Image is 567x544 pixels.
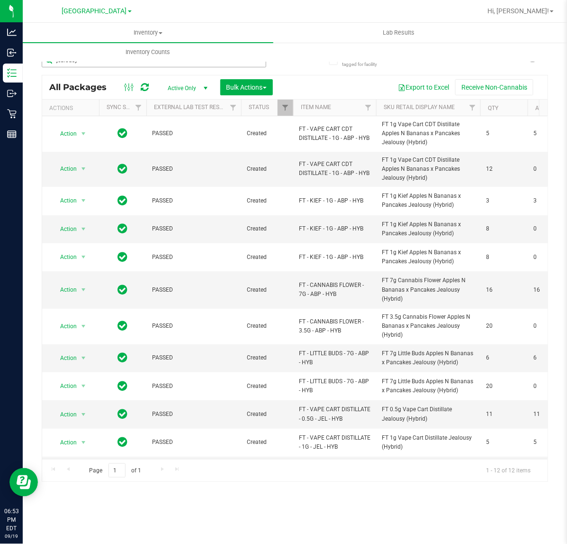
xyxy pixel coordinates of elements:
span: 8 [486,224,522,233]
span: select [78,351,90,365]
span: Action [52,283,77,296]
span: Action [52,320,77,333]
span: select [78,162,90,175]
span: Created [247,410,288,419]
span: Action [52,379,77,393]
span: FT - LITTLE BUDS - 7G - ABP - HYB [299,377,370,395]
span: 11 [486,410,522,419]
span: PASSED [152,129,235,138]
span: FT - VAPE CART DISTILLATE - 1G - JEL - HYB [299,433,370,452]
span: Action [52,162,77,175]
span: In Sync [118,351,128,364]
span: 3 [486,196,522,205]
span: Created [247,382,288,391]
span: FT 3.5g Cannabis Flower Apples N Bananas x Pancakes Jealousy (Hybrid) [382,313,475,340]
span: FT 1g Vape Cart CDT Distillate Apples N Bananas x Pancakes Jealousy (Hybrid) [382,156,475,183]
p: 09/19 [4,533,18,540]
span: FT 1g Vape Cart CDT Distillate Apples N Bananas x Pancakes Jealousy (Hybrid) [382,120,475,148]
span: Created [247,253,288,262]
span: FT - VAPE CART CDT DISTILLATE - 1G - ABP - HYB [299,125,370,143]
span: Inventory Counts [113,48,183,56]
a: Sync Status [107,104,143,111]
span: PASSED [152,286,235,295]
span: Created [247,165,288,174]
iframe: Resource center [9,468,38,497]
span: Created [247,438,288,447]
span: 1 - 12 of 12 items [478,463,538,478]
button: Bulk Actions [220,79,273,95]
span: PASSED [152,165,235,174]
span: select [78,379,90,393]
span: PASSED [152,322,235,331]
input: 1 [108,463,126,478]
span: 6 [486,353,522,362]
span: FT 1g Kief Apples N Bananas x Pancakes Jealousy (Hybrid) [382,192,475,210]
a: External Lab Test Result [154,104,228,111]
span: FT 1g Kief Apples N Bananas x Pancakes Jealousy (Hybrid) [382,248,475,266]
span: select [78,320,90,333]
span: Bulk Actions [226,83,267,91]
span: 16 [486,286,522,295]
span: 20 [486,322,522,331]
span: In Sync [118,379,128,393]
span: PASSED [152,382,235,391]
span: Created [247,196,288,205]
span: Hi, [PERSON_NAME]! [487,7,549,15]
span: PASSED [152,253,235,262]
span: 5 [486,129,522,138]
span: Created [247,353,288,362]
span: PASSED [152,438,235,447]
inline-svg: Analytics [7,28,17,37]
span: select [78,408,90,421]
div: Actions [49,105,95,111]
span: select [78,222,90,236]
span: 12 [486,165,522,174]
span: FT - KIEF - 1G - ABP - HYB [299,196,370,205]
span: Action [52,250,77,264]
span: FT 7g Little Buds Apples N Bananas x Pancakes Jealousy (Hybrid) [382,349,475,367]
a: Filter [278,100,293,116]
span: Action [52,127,77,140]
span: Action [52,194,77,207]
span: select [78,283,90,296]
a: Inventory [23,23,273,43]
a: Lab Results [273,23,524,43]
a: Available [535,105,564,111]
span: 20 [486,382,522,391]
span: Action [52,222,77,236]
span: All Packages [49,82,116,92]
span: In Sync [118,194,128,207]
span: PASSED [152,410,235,419]
span: Created [247,286,288,295]
inline-svg: Retail [7,109,17,119]
span: Lab Results [370,28,427,37]
span: In Sync [118,283,128,296]
span: FT - CANNABIS FLOWER - 7G - ABP - HYB [299,281,370,299]
span: 5 [486,438,522,447]
a: Status [249,104,269,111]
inline-svg: Outbound [7,89,17,98]
span: FT - VAPE CART CDT DISTILLATE - 1G - ABP - HYB [299,160,370,178]
a: Filter [131,100,146,116]
span: FT - VAPE CART DISTILLATE - 0.5G - JEL - HYB [299,405,370,423]
span: FT - KIEF - 1G - ABP - HYB [299,224,370,233]
span: FT 0.5g Vape Cart Distillate Jealousy (Hybrid) [382,405,475,423]
span: Action [52,351,77,365]
span: Action [52,436,77,449]
span: In Sync [118,250,128,264]
inline-svg: Reports [7,129,17,139]
span: FT 1g Vape Cart Distillate Jealousy (Hybrid) [382,433,475,452]
inline-svg: Inbound [7,48,17,57]
span: FT - KIEF - 1G - ABP - HYB [299,253,370,262]
span: select [78,194,90,207]
span: In Sync [118,127,128,140]
a: Qty [488,105,498,111]
span: FT - CANNABIS FLOWER - 3.5G - ABP - HYB [299,317,370,335]
span: 8 [486,253,522,262]
button: Receive Non-Cannabis [455,79,533,95]
span: Page of 1 [81,463,149,478]
span: select [78,250,90,264]
a: Inventory Counts [23,42,273,62]
a: Filter [360,100,376,116]
span: PASSED [152,224,235,233]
